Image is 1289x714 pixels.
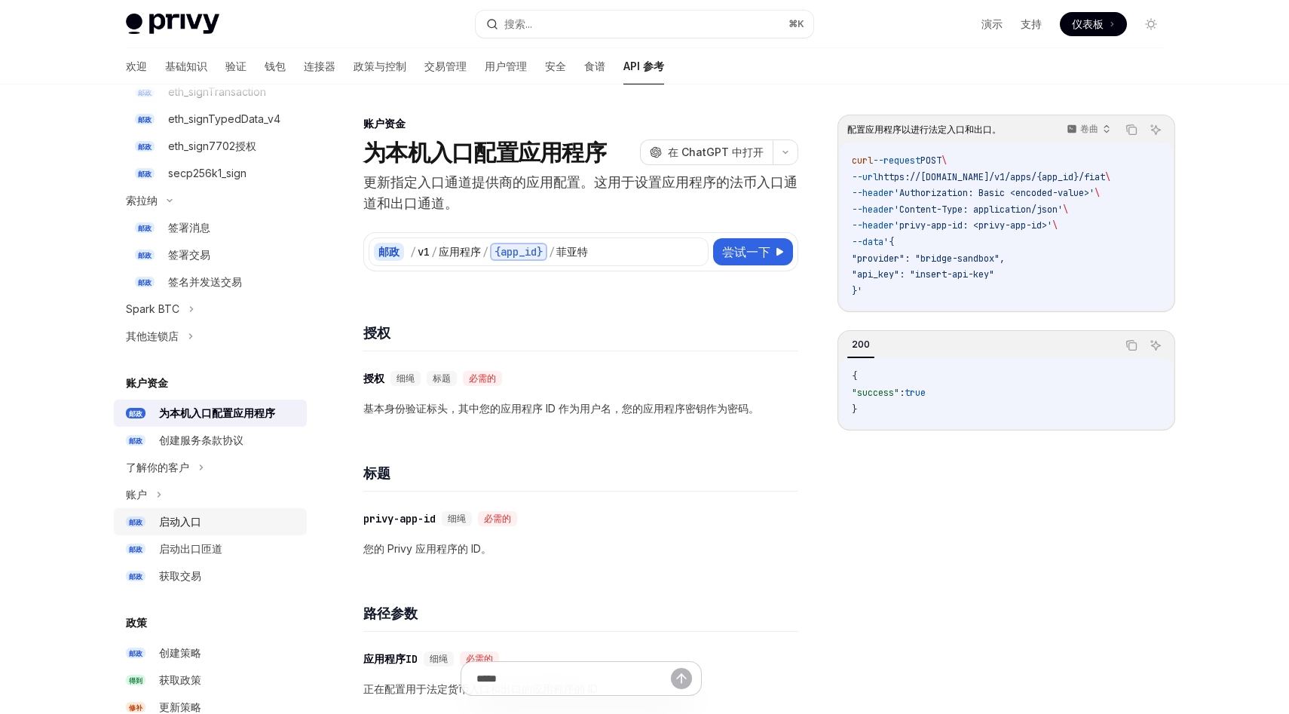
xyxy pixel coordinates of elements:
font: v1 [418,245,430,259]
font: 菲亚特 [556,245,588,259]
span: \ [1105,171,1110,183]
a: 邮政签名并发送交易 [114,268,307,296]
font: API 参考 [623,60,664,72]
button: 卷曲 [1058,117,1117,142]
font: 细绳 [448,513,466,525]
span: "api_key": "insert-api-key" [852,268,994,280]
button: 发送消息 [671,668,692,689]
font: 邮政 [378,245,400,258]
span: --url [852,171,878,183]
a: 支持 [1021,17,1042,32]
a: 验证 [225,48,246,84]
a: 邮政签署消息 [114,214,307,241]
span: \ [1052,219,1058,231]
font: 邮政 [138,251,152,259]
font: 邮政 [129,409,142,418]
span: { [852,370,857,382]
button: 切换暗模式 [1139,12,1163,36]
font: 邮政 [129,545,142,553]
font: eth_signTypedData_v4 [168,112,280,125]
font: 基础知识 [165,60,207,72]
font: / [410,245,416,259]
font: 安全 [545,60,566,72]
font: 必需的 [466,653,493,665]
font: 细绳 [396,372,415,385]
font: 政策与控制 [354,60,406,72]
font: 应用程序ID [363,652,418,666]
font: 支持 [1021,17,1042,30]
font: 为本机入口配置应用程序 [363,139,606,166]
font: 连接器 [304,60,335,72]
font: 启动入口 [159,515,201,528]
a: 演示 [981,17,1003,32]
font: 食谱 [584,60,605,72]
font: 邮政 [138,278,152,287]
font: 更新策略 [159,700,201,713]
a: 连接器 [304,48,335,84]
span: POST [920,155,941,167]
span: 'Authorization: Basic <encoded-value>' [894,187,1095,199]
font: 路径参数 [363,605,418,621]
font: 欢迎 [126,60,147,72]
font: 配置应用程序以进行法定入口和出口。 [847,124,1001,135]
font: 标题 [363,465,390,481]
font: 更新指定入口通道提供商的应用配置。这用于设置应用程序的法币入口通道和出口通道。 [363,174,798,211]
font: 200 [852,339,870,350]
font: 政策 [126,616,147,629]
font: ⌘ [788,18,798,29]
font: 创建服务条款协议 [159,434,243,446]
font: 搜索... [504,17,532,30]
font: privy-app-id [363,512,436,526]
button: 搜索...⌘K [476,11,813,38]
font: 邮政 [138,115,152,124]
a: 邮政secp256k1_sign [114,160,307,187]
span: 'privy-app-id: <privy-app-id>' [894,219,1052,231]
font: / [431,245,437,259]
font: 创建策略 [159,646,201,659]
font: 标题 [433,372,451,385]
a: 邮政签署交易 [114,241,307,268]
button: 尝试一下 [713,238,793,265]
font: 得到 [129,676,142,685]
span: \ [1063,204,1068,216]
span: --header [852,204,894,216]
font: eth_sign7702授权 [168,139,256,152]
a: 欢迎 [126,48,147,84]
font: Spark BTC [126,302,179,315]
font: 细绳 [430,653,448,665]
font: 邮政 [129,649,142,657]
button: 询问人工智能 [1146,336,1165,355]
span: --data [852,236,883,248]
font: secp256k1_sign [168,167,246,179]
font: 您的 Privy 应用程序的 ID。 [363,542,491,555]
font: 获取交易 [159,569,201,582]
font: 修补 [129,703,142,712]
font: 账户资金 [126,376,168,389]
span: "success" [852,387,899,399]
span: curl [852,155,873,167]
a: 食谱 [584,48,605,84]
font: 仪表板 [1072,17,1104,30]
button: 询问人工智能 [1146,120,1165,139]
font: 授权 [363,372,384,385]
font: 账户 [126,488,147,501]
button: 复制代码块中的内容 [1122,120,1141,139]
font: 邮政 [138,142,152,151]
span: : [899,387,905,399]
span: '{ [883,236,894,248]
font: 授权 [363,325,390,341]
font: 钱包 [265,60,286,72]
a: 仪表板 [1060,12,1127,36]
font: 签名并发送交易 [168,275,242,288]
a: 邮政为本机入口配置应用程序 [114,400,307,427]
span: --header [852,219,894,231]
span: --request [873,155,920,167]
button: 复制代码块中的内容 [1122,336,1141,355]
font: 邮政 [129,437,142,445]
a: 邮政启动出口匝道 [114,535,307,562]
a: 邮政eth_sign7702授权 [114,133,307,160]
font: 获取政策 [159,673,201,686]
font: 账户资金 [363,117,406,130]
a: 基础知识 [165,48,207,84]
span: \ [1095,187,1100,199]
